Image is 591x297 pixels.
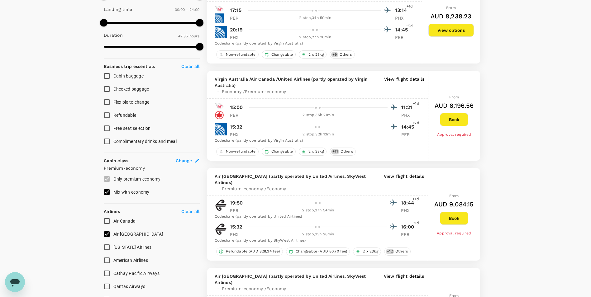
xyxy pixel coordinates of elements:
[230,112,245,118] p: PER
[104,6,132,12] p: Landing time
[360,249,380,254] span: 2 x 23kg
[216,50,259,59] div: Non-refundable
[269,149,296,154] span: Changeable
[104,32,123,38] p: Duration
[223,52,258,57] span: Non-refundable
[286,247,350,256] div: Changeable (AUD 80.70 fee)
[401,223,417,231] p: 16:00
[412,120,419,126] span: +2d
[222,88,245,95] span: Economy /
[215,173,381,186] span: Air [GEOGRAPHIC_DATA] (partly operated by United Airlines, SkyWest Airlines)
[449,95,459,99] span: From
[306,52,326,57] span: 2 x 23kg
[215,101,224,111] img: VA
[401,199,417,207] p: 18:44
[230,15,245,21] p: PER
[113,284,145,289] span: Qantas Airways
[249,207,387,214] div: 2 stop , 37h 54min
[215,123,227,135] img: UA
[407,3,413,10] span: +1d
[215,199,227,211] img: NZ
[249,15,381,21] div: 2 stop , 34h 59min
[215,273,381,285] span: Air [GEOGRAPHIC_DATA] (partly operated by United Airlines, SkyWest Airlines)
[338,149,355,154] span: Others
[330,50,355,59] div: +9Others
[384,76,424,95] p: View flight details
[249,131,388,138] div: 2 stop , 32h 13min
[434,199,474,209] h6: AUD 9,084.15
[401,123,417,131] p: 14:45
[104,158,129,163] strong: Cabin class
[435,101,474,111] h6: AUD 8,196.56
[222,186,267,192] span: Premium-economy /
[412,220,419,226] span: +2d
[215,40,411,47] div: Codeshare (partly operated by Virgin Australia)
[181,208,199,214] p: Clear all
[249,34,381,40] div: 2 stop , 27h 26min
[249,231,387,238] div: 2 stop , 33h 28min
[178,34,200,38] span: 42.35 hours
[104,165,200,171] p: Premium-economy
[440,113,468,126] button: Book
[215,238,417,244] div: Codeshare (partly operated by SkyWest Airlines)
[176,158,192,164] span: Change
[262,50,296,59] div: Changeable
[401,131,417,138] p: PER
[230,34,245,40] p: PHX
[401,207,417,214] p: PHX
[249,112,388,118] div: 2 stop , 35h 21min
[113,100,150,105] span: Flexible to change
[113,177,161,181] span: Only premium-economy
[401,112,417,118] p: PHX
[216,148,259,156] div: Non-refundable
[113,139,177,144] span: Complimentary drinks and meal
[215,223,227,235] img: NZ
[395,15,411,21] p: PHX
[331,149,339,154] span: + 11
[401,104,417,111] p: 11:21
[113,73,144,78] span: Cabin baggage
[113,190,150,195] span: Mix with economy
[215,111,224,120] img: AC
[330,148,355,156] div: +11Others
[223,249,283,254] span: Refundable (AUD 328.34 fee)
[384,247,411,256] div: +12Others
[175,7,200,12] span: 00:00 - 24:00
[269,52,296,57] span: Changeable
[216,247,283,256] div: Refundable (AUD 328.34 fee)
[215,76,382,88] span: Virgin Australia / Air Canada / United Airlines (partly operated by Virgin Australia)
[230,104,243,111] p: 15:00
[395,7,411,14] p: 13:14
[440,212,468,225] button: Book
[395,26,411,34] p: 14:45
[384,173,424,192] p: View flight details
[401,231,417,238] p: PER
[437,132,471,137] span: Approval required
[113,126,151,131] span: Free seat selection
[215,26,227,38] img: UA
[230,123,242,131] p: 15:32
[331,52,338,57] span: + 9
[215,138,417,144] div: Codeshare (partly operated by Virgin Australia)
[113,245,152,250] span: [US_STATE] Airlines
[215,214,417,220] div: Codeshare (partly operated by United Airlines)
[113,232,163,237] span: Air [GEOGRAPHIC_DATA]
[245,88,286,95] span: Premium-economy
[230,207,245,214] p: PER
[230,26,243,34] p: 20:19
[431,11,472,21] h6: AUD 8,238.23
[306,149,326,154] span: 2 x 23kg
[113,219,136,224] span: Air Canada
[215,4,224,13] img: VA
[215,186,222,192] span: -
[393,249,410,254] span: Others
[113,87,149,92] span: Checked baggage
[337,52,355,57] span: Others
[353,247,381,256] div: 2 x 23kg
[406,23,413,29] span: +2d
[230,223,242,231] p: 15:32
[104,209,120,214] strong: Airlines
[386,249,394,254] span: + 12
[428,24,474,37] button: View options
[395,34,411,40] p: PER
